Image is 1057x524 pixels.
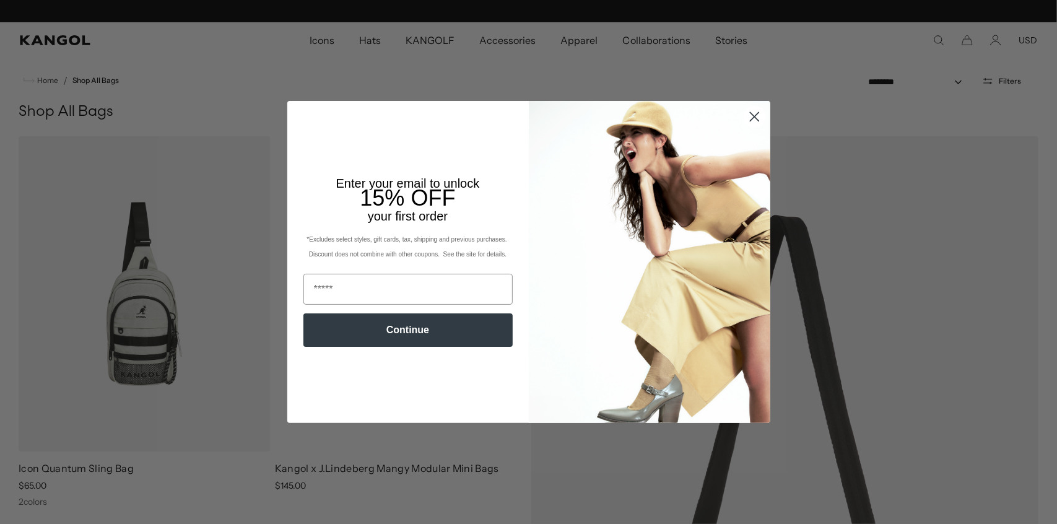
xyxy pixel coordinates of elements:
[529,101,770,423] img: 93be19ad-e773-4382-80b9-c9d740c9197f.jpeg
[744,106,765,128] button: Close dialog
[303,313,513,347] button: Continue
[368,209,448,223] span: your first order
[336,177,480,190] span: Enter your email to unlock
[303,274,513,305] input: Email
[307,236,508,258] span: *Excludes select styles, gift cards, tax, shipping and previous purchases. Discount does not comb...
[360,185,455,211] span: 15% OFF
